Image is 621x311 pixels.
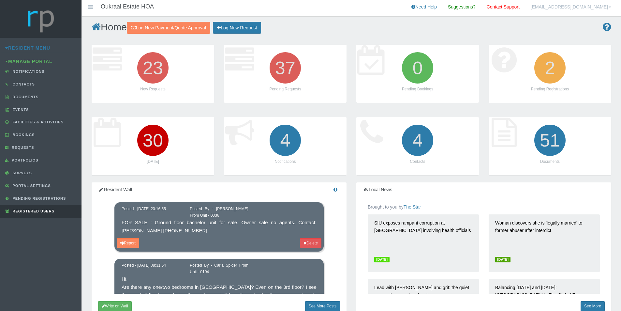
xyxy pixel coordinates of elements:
[135,122,171,159] i: 30
[399,122,436,159] i: 4
[230,159,340,165] p: Notifications
[368,214,479,272] a: SIU exposes rampant corruption at [GEOGRAPHIC_DATA] involving health officials [DATE]
[374,257,390,262] span: [DATE]
[213,22,261,34] a: Log New Request
[185,262,253,275] div: Posted By - Caria Spider From Unit - 0104
[495,219,593,252] p: Woman discovers she is 'legally married' to former abuser after interdict
[98,187,340,192] h5: Resident Wall
[363,86,472,92] p: Pending Bookings
[92,45,214,102] a: 23 New Requests
[11,184,51,188] span: Portal Settings
[10,158,38,162] span: Portfolios
[363,159,472,165] p: Contacts
[101,4,154,10] h4: Oukraal Estate HOA
[356,117,479,175] a: 4 Contacts
[122,275,317,307] p: Hi, Are there any one/two bedrooms in [GEOGRAPHIC_DATA]? Even on the 3rd floor? I see the one bui...
[495,159,605,165] p: Documents
[224,117,347,175] a: 4 Notifications
[11,133,35,137] span: Bookings
[11,120,64,124] span: Facilities & Activities
[489,117,611,175] a: 51 Documents
[356,45,479,102] a: 0 Pending Bookings
[11,82,35,86] span: Contacts
[489,45,611,102] a: 2 Pending Registrations
[11,209,54,213] span: Registered Users
[368,203,600,211] p: Brought to you by
[230,86,340,92] p: Pending Requests
[305,301,340,311] a: See More Posts
[98,86,208,92] p: New Requests
[11,95,39,99] span: Documents
[11,196,66,200] span: Pending Registrations
[117,238,139,248] button: Report
[117,206,185,212] div: Posted - [DATE] 20:16:55
[122,219,317,235] p: FOR SALE : Ground floor bachelor unit for sale. Owner sale no agents. Contact: [PERSON_NAME] [PHO...
[532,122,568,159] i: 51
[10,146,34,149] span: Requests
[92,22,611,34] h2: Home
[399,50,436,86] i: 0
[135,50,171,86] i: 23
[98,159,208,165] p: [DATE]
[5,45,50,51] a: Resident Menu
[495,86,605,92] p: Pending Registrations
[11,108,29,112] span: Events
[117,262,185,269] div: Posted - [DATE] 08:31:54
[300,238,321,248] button: Delete
[581,301,605,311] a: See More
[532,50,568,86] i: 2
[267,50,303,86] i: 37
[404,204,421,210] a: The Star
[11,171,32,175] span: Surveys
[363,187,605,192] h5: Local News
[98,301,132,311] button: Write on Wall
[11,70,45,73] span: Notifications
[224,45,347,102] a: 37 Pending Requests
[185,206,253,219] div: Posted By - [PERSON_NAME] From Unit - 0036
[374,219,472,252] p: SIU exposes rampant corruption at [GEOGRAPHIC_DATA] involving health officials
[127,22,210,34] a: Log New Payment/Quote Approval
[489,214,600,272] a: Woman discovers she is 'legally married' to former abuser after interdict [DATE]
[5,59,52,64] a: Manage Portal
[267,122,303,159] i: 4
[495,257,510,262] span: [DATE]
